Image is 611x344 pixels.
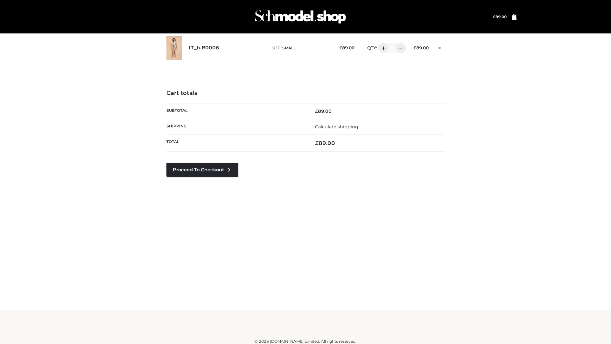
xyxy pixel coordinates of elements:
h4: Cart totals [166,90,445,97]
img: Schmodel Admin 964 [253,4,348,29]
span: £ [339,45,342,50]
a: Remove this item [435,43,445,51]
a: £89.00 [493,14,507,19]
div: QTY: [361,43,404,53]
a: LT_b-B0006 [189,45,219,51]
span: SMALL [282,46,296,50]
bdi: 89.00 [339,45,355,50]
p: size : [272,45,329,51]
bdi: 89.00 [413,45,429,50]
a: Calculate shipping [315,124,358,130]
a: Proceed to Checkout [166,163,238,177]
span: £ [315,108,318,114]
bdi: 89.00 [315,108,332,114]
bdi: 89.00 [315,140,335,146]
th: Shipping [166,119,305,134]
th: Total [166,135,305,152]
th: Subtotal [166,103,305,119]
span: £ [413,45,416,50]
span: £ [493,14,495,19]
span: £ [315,140,319,146]
bdi: 89.00 [493,14,507,19]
